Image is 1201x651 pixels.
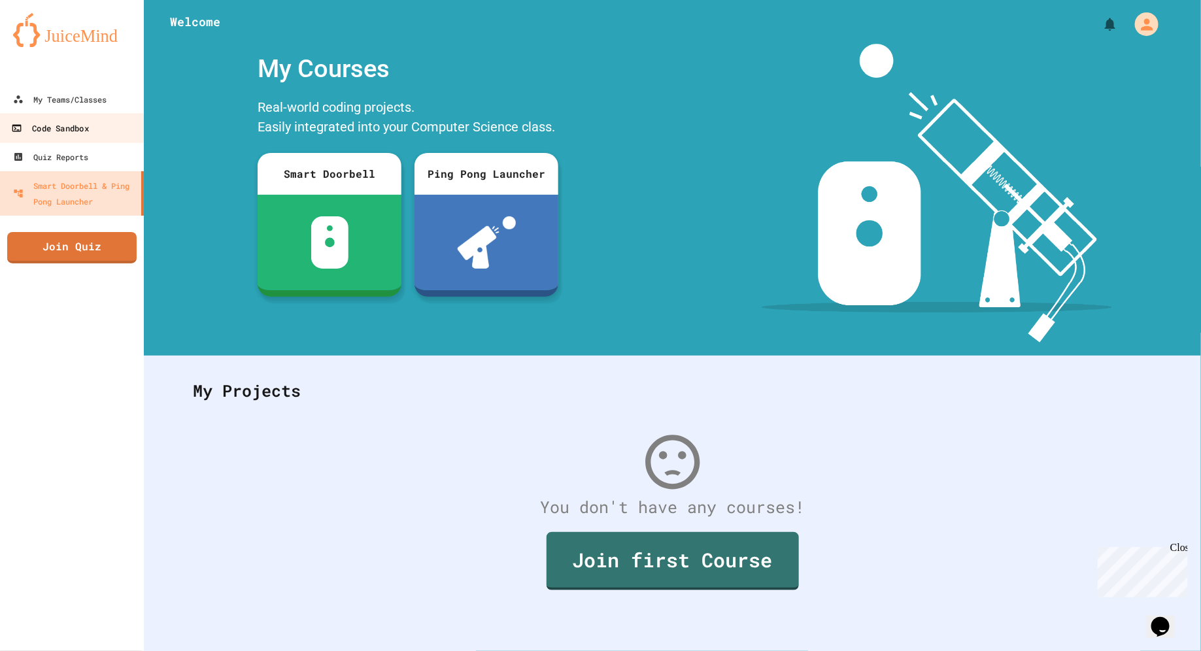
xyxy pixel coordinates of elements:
iframe: chat widget [1146,599,1188,638]
img: ppl-with-ball.png [458,216,516,269]
div: My Courses [251,44,565,94]
iframe: chat widget [1092,542,1188,597]
div: My Teams/Classes [13,92,107,107]
div: Smart Doorbell & Ping Pong Launcher [13,178,136,209]
div: My Projects [180,365,1165,416]
div: Code Sandbox [11,120,88,137]
a: Join Quiz [7,232,137,263]
div: Chat with us now!Close [5,5,90,83]
div: Quiz Reports [13,149,88,165]
div: My Notifications [1078,13,1121,35]
img: banner-image-my-projects.png [762,44,1112,342]
div: My Account [1121,9,1162,39]
div: Real-world coding projects. Easily integrated into your Computer Science class. [251,94,565,143]
img: sdb-white.svg [311,216,348,269]
div: Ping Pong Launcher [414,153,558,195]
div: Smart Doorbell [258,153,401,195]
a: Join first Course [547,532,799,590]
div: You don't have any courses! [180,495,1165,520]
img: logo-orange.svg [13,13,131,47]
